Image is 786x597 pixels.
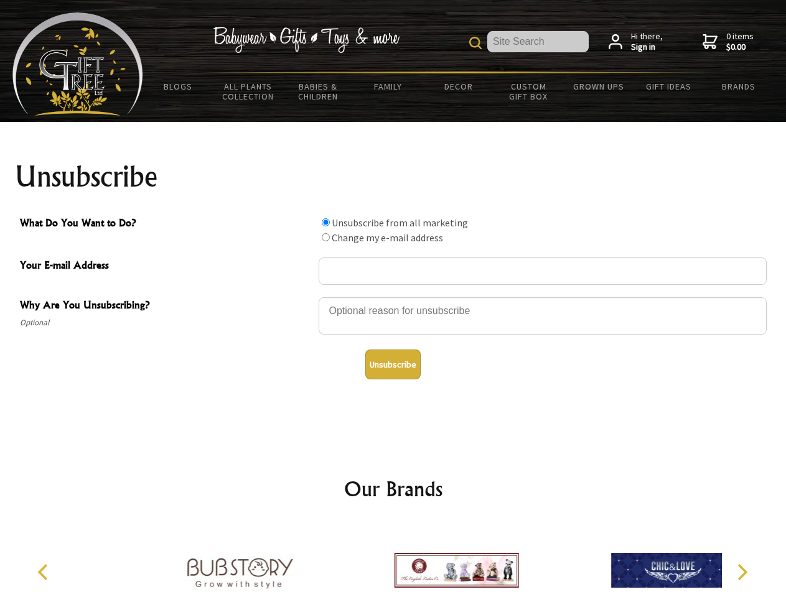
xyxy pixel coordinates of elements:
strong: $0.00 [726,42,754,53]
label: Change my e-mail address [332,231,443,244]
input: What Do You Want to Do? [322,218,330,226]
span: Optional [20,315,312,330]
span: Hi there, [631,31,663,53]
strong: Sign in [631,42,663,53]
img: Babywear - Gifts - Toys & more [213,27,400,53]
input: Site Search [487,31,589,52]
input: Your E-mail Address [319,257,767,285]
a: Family [353,73,424,99]
a: Gift Ideas [634,73,704,99]
label: Unsubscribe from all marketing [332,216,468,229]
a: Brands [704,73,774,99]
span: 0 items [726,30,754,53]
h1: Unsubscribe [15,162,772,192]
a: 0 items$0.00 [703,31,754,53]
img: Babyware - Gifts - Toys and more... [12,12,143,116]
button: Previous [31,558,58,586]
textarea: Why Are You Unsubscribing? [319,297,767,335]
a: Grown Ups [563,73,634,99]
button: Next [728,558,756,586]
a: Custom Gift Box [494,73,564,109]
button: Unsubscribe [365,349,421,379]
a: Decor [423,73,494,99]
a: All Plants Collection [213,73,284,109]
h2: Our Brands [25,474,762,504]
input: What Do You Want to Do? [322,233,330,241]
span: Your E-mail Address [20,257,312,275]
img: product search [469,37,482,49]
a: BLOGS [143,73,213,99]
a: Babies & Children [283,73,353,109]
span: What Do You Want to Do? [20,215,312,233]
span: Why Are You Unsubscribing? [20,297,312,315]
a: Hi there,Sign in [609,31,663,53]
